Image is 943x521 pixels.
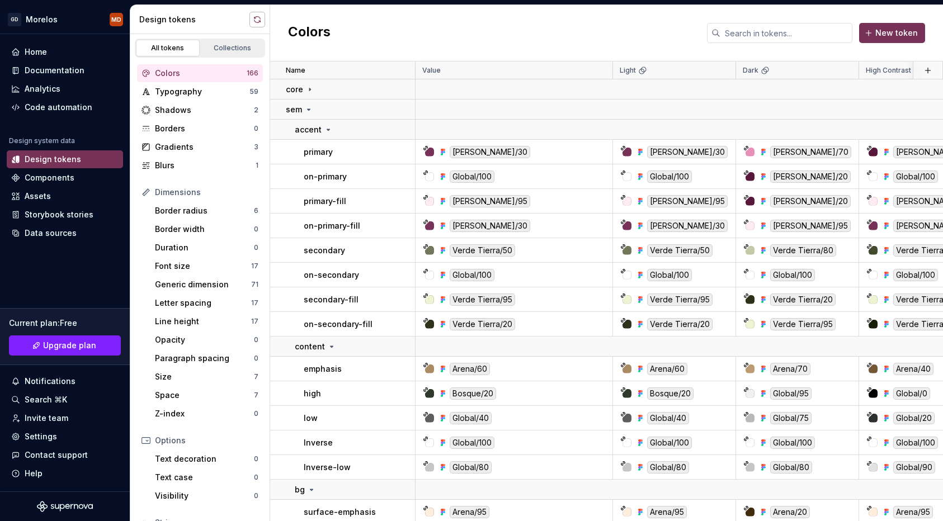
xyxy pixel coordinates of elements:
[450,412,492,424] div: Global/40
[9,335,121,356] a: Upgrade plan
[304,269,359,281] p: on-secondary
[9,136,75,145] div: Design system data
[450,318,515,330] div: Verde Tierra/20
[7,391,123,409] button: Search ⌘K
[25,376,76,387] div: Notifications
[150,276,263,293] a: Generic dimension71
[43,340,96,351] span: Upgrade plan
[247,69,258,78] div: 166
[893,269,938,281] div: Global/100
[150,450,263,468] a: Text decoration0
[288,23,331,43] h2: Colors
[155,279,251,290] div: Generic dimension
[25,154,81,165] div: Design tokens
[647,220,728,232] div: [PERSON_NAME]/30
[770,220,851,232] div: [PERSON_NAME]/95
[450,387,496,400] div: Bosque/20
[304,388,321,399] p: high
[155,297,251,309] div: Letter spacing
[304,171,347,182] p: on-primary
[770,195,851,207] div: [PERSON_NAME]/20
[155,334,254,345] div: Opacity
[254,106,258,115] div: 2
[254,124,258,133] div: 0
[647,318,713,330] div: Verde Tierra/20
[7,446,123,464] button: Contact support
[2,7,128,31] button: GDMorelosMD
[7,224,123,242] a: Data sources
[111,15,121,24] div: MD
[25,83,60,94] div: Analytics
[254,491,258,500] div: 0
[450,170,494,183] div: Global/100
[155,435,258,446] div: Options
[770,170,851,183] div: [PERSON_NAME]/20
[422,66,441,75] p: Value
[25,46,47,58] div: Home
[450,363,490,375] div: Arena/60
[139,14,249,25] div: Design tokens
[7,206,123,224] a: Storybook stories
[893,387,930,400] div: Global/0
[155,86,249,97] div: Typography
[137,83,263,101] a: Typography59
[720,23,852,43] input: Search in tokens...
[155,316,251,327] div: Line height
[137,101,263,119] a: Shadows2
[25,102,92,113] div: Code automation
[893,170,938,183] div: Global/100
[155,472,254,483] div: Text case
[286,104,302,115] p: sem
[150,386,263,404] a: Space7
[304,220,360,231] p: on-primary-fill
[150,312,263,330] a: Line height17
[155,390,254,401] div: Space
[286,84,303,95] p: core
[304,413,318,424] p: low
[155,224,254,235] div: Border width
[150,331,263,349] a: Opacity0
[647,195,728,207] div: [PERSON_NAME]/95
[155,453,254,465] div: Text decoration
[37,501,93,512] a: Supernova Logo
[770,506,810,518] div: Arena/20
[150,257,263,275] a: Font size17
[150,220,263,238] a: Border width0
[254,454,258,463] div: 0
[770,146,851,158] div: [PERSON_NAME]/70
[647,293,713,306] div: Verde Tierra/95
[450,506,489,518] div: Arena/95
[859,23,925,43] button: New token
[450,195,530,207] div: [PERSON_NAME]/95
[155,490,254,501] div: Visibility
[304,245,345,256] p: secondary
[295,124,322,135] p: accent
[647,506,687,518] div: Arena/95
[137,157,263,174] a: Blurs1
[770,387,812,400] div: Global/95
[893,506,933,518] div: Arena/95
[150,368,263,386] a: Size7
[450,244,515,257] div: Verde Tierra/50
[7,372,123,390] button: Notifications
[155,260,251,272] div: Font size
[304,363,342,375] p: emphasis
[155,105,254,116] div: Shadows
[875,27,918,39] span: New token
[25,413,68,424] div: Invite team
[7,409,123,427] a: Invite team
[8,13,21,26] div: GD
[893,412,935,424] div: Global/20
[137,120,263,138] a: Borders0
[254,391,258,400] div: 7
[155,160,256,171] div: Blurs
[25,449,88,461] div: Contact support
[256,161,258,170] div: 1
[7,187,123,205] a: Assets
[893,461,935,473] div: Global/90
[7,169,123,187] a: Components
[7,80,123,98] a: Analytics
[155,242,254,253] div: Duration
[893,363,933,375] div: Arena/40
[25,228,77,239] div: Data sources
